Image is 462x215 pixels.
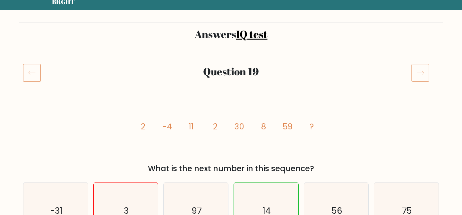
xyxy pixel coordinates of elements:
h2: Answers [23,28,439,40]
tspan: ? [310,121,314,133]
tspan: 2 [213,121,218,133]
tspan: 2 [141,121,145,133]
div: What is the next number in this sequence? [27,163,435,174]
tspan: 30 [235,121,244,133]
tspan: 8 [261,121,266,133]
h2: Question 19 [58,65,404,78]
tspan: 11 [189,121,194,133]
a: IQ test [236,27,268,41]
tspan: -4 [163,121,172,133]
tspan: 59 [283,121,293,133]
